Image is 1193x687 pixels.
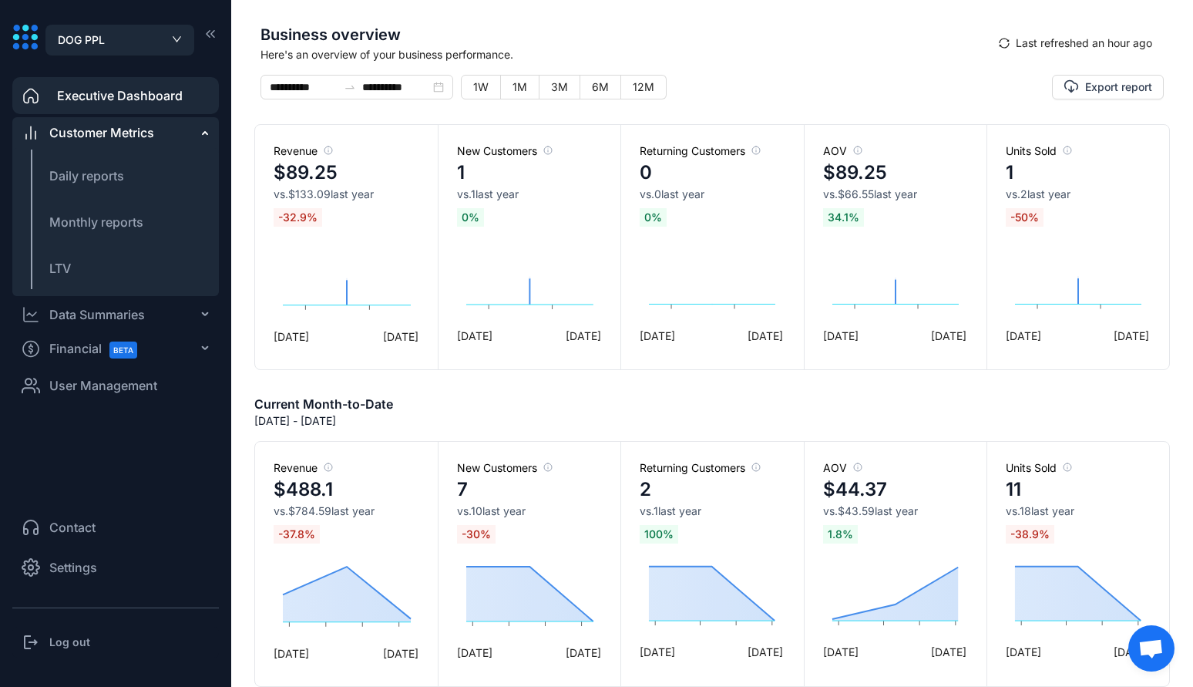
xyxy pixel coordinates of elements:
[1006,143,1072,159] span: Units Sold
[274,476,333,503] h4: $488.1
[823,328,859,344] span: [DATE]
[566,328,601,344] span: [DATE]
[274,159,338,187] h4: $89.25
[1114,328,1149,344] span: [DATE]
[640,187,704,202] span: vs. 0 last year
[274,525,320,544] span: -37.8 %
[633,80,654,93] span: 12M
[823,159,887,187] h4: $89.25
[49,123,154,142] div: Customer Metrics
[823,460,862,476] span: AOV
[383,645,418,662] span: [DATE]
[49,558,97,577] span: Settings
[640,644,675,660] span: [DATE]
[254,395,393,413] h6: Current Month-to-Date
[457,328,492,344] span: [DATE]
[1006,476,1021,503] h4: 11
[1006,208,1043,227] span: -50 %
[49,168,124,184] span: Daily reports
[1085,79,1152,95] span: Export report
[823,187,917,202] span: vs. $66.55 last year
[1006,328,1041,344] span: [DATE]
[457,143,553,159] span: New Customers
[1006,159,1013,187] h4: 1
[58,32,105,49] span: DOG PPL
[748,644,783,660] span: [DATE]
[457,208,484,227] span: 0 %
[274,645,309,662] span: [DATE]
[566,645,601,661] span: [DATE]
[274,460,333,476] span: Revenue
[931,644,966,660] span: [DATE]
[1128,625,1175,672] div: Open chat
[1006,187,1070,202] span: vs. 2 last year
[640,525,678,544] span: 100 %
[931,328,966,344] span: [DATE]
[987,31,1164,56] button: syncLast refreshed an hour ago
[274,187,374,202] span: vs. $133.09 last year
[457,645,492,661] span: [DATE]
[274,328,309,345] span: [DATE]
[383,328,418,345] span: [DATE]
[551,80,568,93] span: 3M
[999,38,1010,49] span: sync
[748,328,783,344] span: [DATE]
[49,376,157,395] span: User Management
[823,476,887,503] h4: $44.37
[457,503,526,519] span: vs. 10 last year
[823,525,858,544] span: 1.8 %
[457,525,496,544] span: -30 %
[640,159,652,187] h4: 0
[1006,460,1072,476] span: Units Sold
[592,80,609,93] span: 6M
[457,159,465,187] h4: 1
[823,644,859,660] span: [DATE]
[640,460,761,476] span: Returning Customers
[260,46,987,62] span: Here's an overview of your business performance.
[640,476,651,503] h4: 2
[344,81,356,93] span: swap-right
[823,208,864,227] span: 34.1 %
[49,332,151,366] span: Financial
[109,342,137,359] span: BETA
[457,187,519,202] span: vs. 1 last year
[49,635,90,650] h3: Log out
[274,503,375,519] span: vs. $784.59 last year
[49,261,71,276] span: LTV
[640,143,761,159] span: Returning Customers
[260,23,987,46] span: Business overview
[512,80,527,93] span: 1M
[640,503,701,519] span: vs. 1 last year
[457,460,553,476] span: New Customers
[1052,75,1164,99] button: Export report
[49,214,143,230] span: Monthly reports
[640,208,667,227] span: 0 %
[1006,503,1074,519] span: vs. 18 last year
[1006,644,1041,660] span: [DATE]
[274,143,333,159] span: Revenue
[172,35,182,43] span: down
[823,143,862,159] span: AOV
[254,413,336,429] p: [DATE] - [DATE]
[823,503,918,519] span: vs. $43.59 last year
[1114,644,1149,660] span: [DATE]
[49,518,96,537] span: Contact
[473,80,489,93] span: 1W
[1016,35,1152,52] span: Last refreshed an hour ago
[640,328,675,344] span: [DATE]
[45,25,194,56] button: DOG PPL
[49,305,145,324] div: Data Summaries
[57,86,183,105] span: Executive Dashboard
[1006,525,1054,544] span: -38.9 %
[274,208,322,227] span: -32.9 %
[344,81,356,93] span: to
[457,476,468,503] h4: 7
